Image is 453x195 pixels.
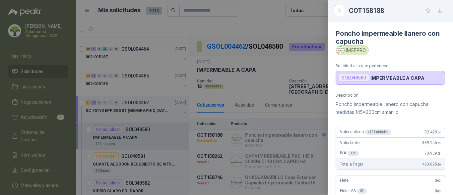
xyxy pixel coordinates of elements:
[349,5,445,16] div: COT158188
[336,63,445,68] p: Solicitud a la que pertenece
[336,93,445,98] p: Descripción
[437,163,441,166] span: ,26
[424,130,441,134] span: 32.429
[348,151,359,156] div: 19 %
[340,129,391,135] span: Valor unitario
[339,74,369,82] div: SOL048580
[340,188,367,194] span: Flete IVA
[365,129,391,135] div: x 12 Unidades
[435,178,441,183] span: 0
[437,189,441,193] span: ,00
[340,162,363,167] span: Total a Pagar
[340,151,359,156] span: IVA
[437,152,441,155] span: ,58
[422,140,441,145] span: 389.155
[357,188,367,194] div: 0 %
[437,141,441,145] span: ,68
[435,189,441,193] span: 0
[437,179,441,182] span: ,00
[437,130,441,134] span: ,64
[340,178,349,183] span: Flete
[370,75,424,81] p: IMPERMEABLE A CAPA
[424,151,441,156] span: 73.939
[336,7,344,15] button: Close
[337,47,344,54] img: Company Logo
[340,140,359,145] span: Valor bruto
[422,162,441,167] span: 463.095
[336,45,369,55] div: IMSEPRO
[336,100,445,116] p: Poncho impermeable llanero con capucha medidas 145*200cm amarillo
[336,29,445,45] h4: Poncho impermeable llanero con capucha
